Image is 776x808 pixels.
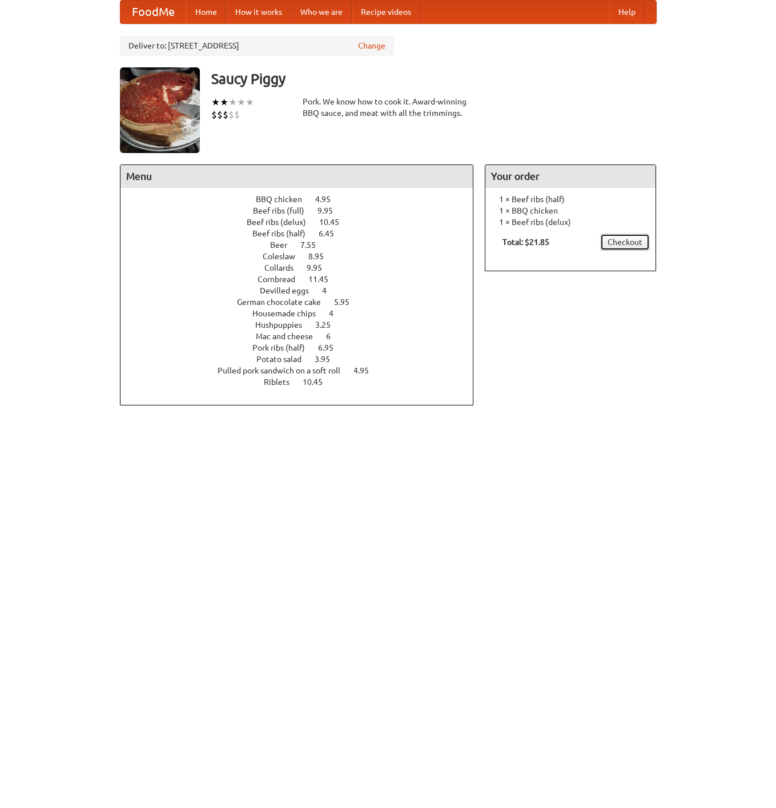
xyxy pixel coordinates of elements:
[226,1,291,23] a: How it works
[315,355,341,364] span: 3.95
[491,194,650,205] li: 1 × Beef ribs (half)
[609,1,645,23] a: Help
[315,195,342,204] span: 4.95
[264,377,344,387] a: Riblets 10.45
[308,275,340,284] span: 11.45
[352,1,420,23] a: Recipe videos
[315,320,342,329] span: 3.25
[307,263,333,272] span: 9.95
[256,332,352,341] a: Mac and cheese 6
[326,332,342,341] span: 6
[120,35,394,56] div: Deliver to: [STREET_ADDRESS]
[256,355,313,364] span: Potato salad
[218,366,390,375] a: Pulled pork sandwich on a soft roll 4.95
[256,332,324,341] span: Mac and cheese
[120,165,473,188] h4: Menu
[264,263,305,272] span: Collards
[237,298,371,307] a: German chocolate cake 5.95
[228,96,237,108] li: ★
[258,275,307,284] span: Cornbread
[256,355,351,364] a: Potato salad 3.95
[256,195,313,204] span: BBQ chicken
[358,40,385,51] a: Change
[252,343,355,352] a: Pork ribs (half) 6.95
[120,1,186,23] a: FoodMe
[263,252,307,261] span: Coleslaw
[263,252,345,261] a: Coleslaw 8.95
[491,205,650,216] li: 1 × BBQ chicken
[334,298,361,307] span: 5.95
[246,96,254,108] li: ★
[329,309,345,318] span: 4
[303,377,334,387] span: 10.45
[264,263,343,272] a: Collards 9.95
[303,96,474,119] div: Pork. We know how to cook it. Award-winning BBQ sauce, and meat with all the trimmings.
[247,218,317,227] span: Beef ribs (delux)
[319,218,351,227] span: 10.45
[300,240,327,250] span: 7.55
[270,240,299,250] span: Beer
[237,298,332,307] span: German chocolate cake
[234,108,240,121] li: $
[220,96,228,108] li: ★
[258,275,349,284] a: Cornbread 11.45
[260,286,348,295] a: Devilled eggs 4
[211,108,217,121] li: $
[255,320,352,329] a: Hushpuppies 3.25
[237,96,246,108] li: ★
[252,229,317,238] span: Beef ribs (half)
[291,1,352,23] a: Who we are
[600,234,650,251] a: Checkout
[255,320,313,329] span: Hushpuppies
[256,195,352,204] a: BBQ chicken 4.95
[252,309,327,318] span: Housemade chips
[353,366,380,375] span: 4.95
[260,286,320,295] span: Devilled eggs
[252,343,316,352] span: Pork ribs (half)
[322,286,338,295] span: 4
[308,252,335,261] span: 8.95
[317,206,344,215] span: 9.95
[253,206,316,215] span: Beef ribs (full)
[491,216,650,228] li: 1 × Beef ribs (delux)
[223,108,228,121] li: $
[218,366,352,375] span: Pulled pork sandwich on a soft roll
[318,343,345,352] span: 6.95
[211,96,220,108] li: ★
[485,165,656,188] h4: Your order
[211,67,657,90] h3: Saucy Piggy
[252,229,355,238] a: Beef ribs (half) 6.45
[253,206,354,215] a: Beef ribs (full) 9.95
[186,1,226,23] a: Home
[264,377,301,387] span: Riblets
[319,229,345,238] span: 6.45
[217,108,223,121] li: $
[120,67,200,153] img: angular.jpg
[502,238,549,247] b: Total: $21.85
[270,240,337,250] a: Beer 7.55
[252,309,355,318] a: Housemade chips 4
[247,218,360,227] a: Beef ribs (delux) 10.45
[228,108,234,121] li: $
